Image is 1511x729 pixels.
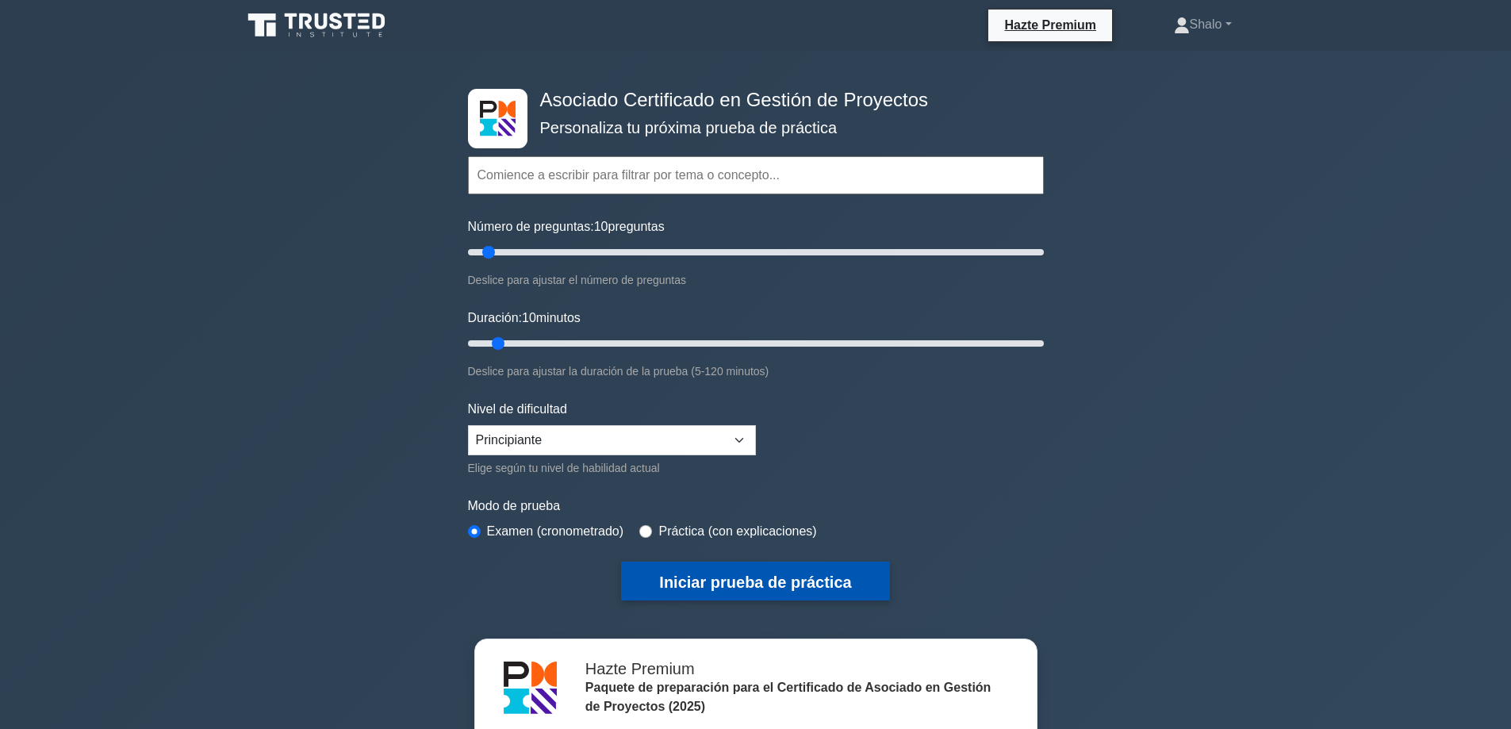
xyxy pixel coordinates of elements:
[468,311,522,324] font: Duración:
[658,524,816,538] font: Práctica (con explicaciones)
[621,562,889,600] button: Iniciar prueba de práctica
[468,274,687,286] font: Deslice para ajustar el número de preguntas
[594,220,608,233] font: 10
[1004,18,1096,32] font: Hazte Premium
[536,311,581,324] font: minutos
[522,311,536,324] font: 10
[608,220,665,233] font: preguntas
[468,156,1044,194] input: Comience a escribir para filtrar por tema o concepto...
[659,574,851,591] font: Iniciar prueba de práctica
[468,220,594,233] font: Número de preguntas:
[468,402,567,416] font: Nivel de dificultad
[1136,9,1270,40] a: Shalo
[540,89,929,110] font: Asociado Certificado en Gestión de Proyectos
[1190,17,1222,31] font: Shalo
[995,15,1106,35] a: Hazte Premium
[468,499,561,512] font: Modo de prueba
[487,524,624,538] font: Examen (cronometrado)
[468,462,660,474] font: Elige según tu nivel de habilidad actual
[468,365,769,378] font: Deslice para ajustar la duración de la prueba (5-120 minutos)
